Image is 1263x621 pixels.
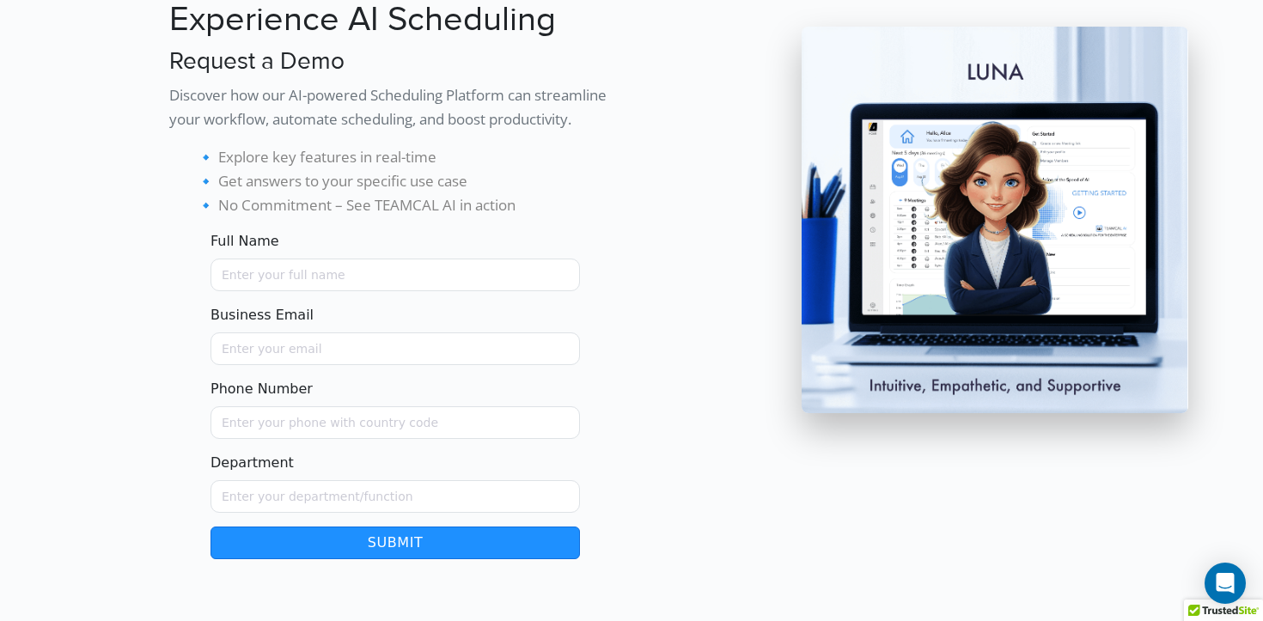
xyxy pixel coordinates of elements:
[210,231,279,252] label: Full Name
[210,379,313,399] label: Phone Number
[210,480,580,513] input: Enter your department/function
[802,27,1188,413] img: pic
[1205,563,1246,604] div: Open Intercom Messenger
[210,527,580,559] button: Submit
[197,193,621,217] li: 🔹 No Commitment – See TEAMCAL AI in action
[210,453,294,473] label: Department
[169,83,621,131] p: Discover how our AI-powered Scheduling Platform can streamline your workflow, automate scheduling...
[210,406,580,439] input: Enter your phone with country code
[210,259,580,291] input: Name must only contain letters and spaces
[197,145,621,169] li: 🔹 Explore key features in real-time
[210,305,314,326] label: Business Email
[197,169,621,193] li: 🔹 Get answers to your specific use case
[169,47,621,76] h3: Request a Demo
[210,332,580,365] input: Enter your email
